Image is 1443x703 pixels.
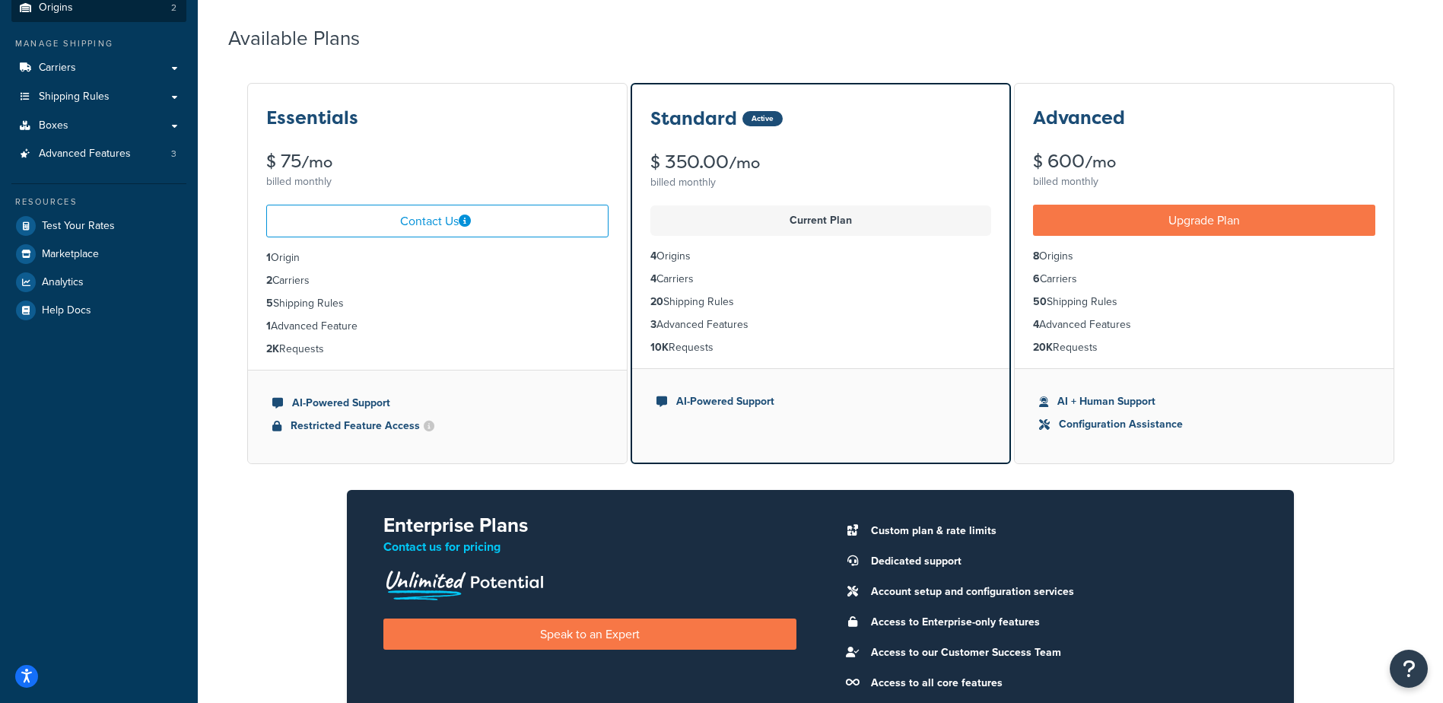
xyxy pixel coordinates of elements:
span: Analytics [42,276,84,289]
a: Help Docs [11,297,186,324]
a: Marketplace [11,240,186,268]
a: Contact Us [266,205,609,237]
li: Shipping Rules [1033,294,1375,310]
a: Boxes [11,112,186,140]
p: Current Plan [660,210,982,231]
li: Restricted Feature Access [272,418,602,434]
strong: 20 [650,294,663,310]
li: Carriers [266,272,609,289]
small: /mo [729,152,760,173]
li: AI-Powered Support [272,395,602,412]
div: $ 350.00 [650,153,991,172]
li: Shipping Rules [650,294,991,310]
img: Unlimited Potential [383,565,545,600]
span: Origins [39,2,73,14]
li: Access to all core features [863,673,1258,694]
a: Upgrade Plan [1033,205,1375,236]
li: Advanced Features [1033,317,1375,333]
li: Access to our Customer Success Team [863,642,1258,663]
span: Advanced Features [39,148,131,161]
h2: Enterprise Plans [383,514,796,536]
a: Advanced Features 3 [11,140,186,168]
a: Carriers [11,54,186,82]
strong: 2K [266,341,279,357]
div: billed monthly [266,171,609,192]
li: Dedicated support [863,551,1258,572]
li: Advanced Features [11,140,186,168]
strong: 8 [1033,248,1039,264]
span: Help Docs [42,304,91,317]
li: AI + Human Support [1039,393,1369,410]
strong: 6 [1033,271,1040,287]
div: Manage Shipping [11,37,186,50]
strong: 4 [650,271,656,287]
div: $ 75 [266,152,609,171]
li: Origin [266,250,609,266]
a: Speak to an Expert [383,619,796,650]
li: AI-Powered Support [656,393,985,410]
strong: 10K [650,339,669,355]
a: Test Your Rates [11,212,186,240]
button: Open Resource Center [1390,650,1428,688]
li: Configuration Assistance [1039,416,1369,433]
strong: 4 [1033,317,1039,332]
li: Carriers [650,271,991,288]
li: Account setup and configuration services [863,581,1258,603]
li: Custom plan & rate limits [863,520,1258,542]
strong: 2 [266,272,272,288]
span: Boxes [39,119,68,132]
span: Carriers [39,62,76,75]
strong: 50 [1033,294,1047,310]
li: Shipping Rules [266,295,609,312]
span: Marketplace [42,248,99,261]
a: Shipping Rules [11,83,186,111]
div: $ 600 [1033,152,1375,171]
li: Access to Enterprise-only features [863,612,1258,633]
strong: 20K [1033,339,1053,355]
div: billed monthly [650,172,991,193]
li: Origins [1033,248,1375,265]
strong: 4 [650,248,656,264]
strong: 1 [266,318,271,334]
li: Requests [1033,339,1375,356]
h3: Advanced [1033,108,1125,128]
h2: Available Plans [228,27,383,49]
span: Test Your Rates [42,220,115,233]
strong: 3 [650,317,656,332]
h3: Standard [650,109,737,129]
li: Carriers [1033,271,1375,288]
span: 3 [171,148,176,161]
li: Advanced Features [650,317,991,333]
span: 2 [171,2,176,14]
div: Resources [11,196,186,208]
small: /mo [301,151,332,173]
li: Origins [650,248,991,265]
div: billed monthly [1033,171,1375,192]
p: Contact us for pricing [383,536,796,558]
small: /mo [1085,151,1116,173]
li: Advanced Feature [266,318,609,335]
div: Active [742,111,783,126]
span: Shipping Rules [39,91,110,103]
h3: Essentials [266,108,358,128]
a: Analytics [11,269,186,296]
li: Requests [650,339,991,356]
li: Requests [266,341,609,358]
strong: 1 [266,250,271,266]
strong: 5 [266,295,273,311]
